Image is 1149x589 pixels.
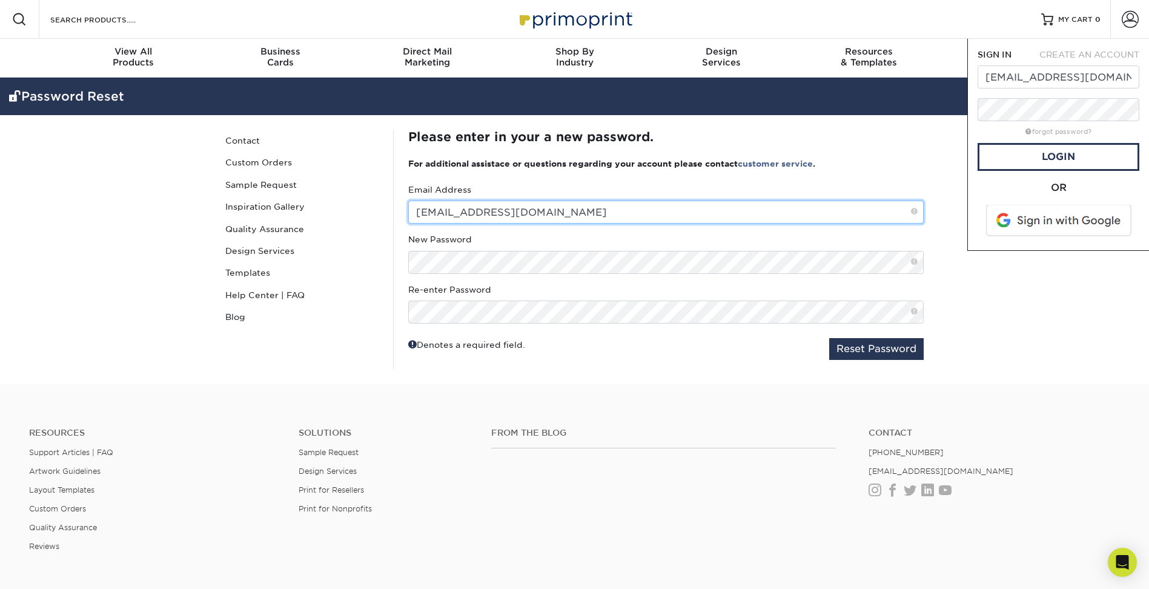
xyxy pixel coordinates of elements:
[978,50,1012,59] span: SIGN IN
[501,39,648,78] a: Shop ByIndustry
[29,523,97,532] a: Quality Assurance
[354,46,501,68] div: Marketing
[408,130,924,144] h2: Please enter in your a new password.
[829,338,924,360] button: Reset Password
[29,485,94,494] a: Layout Templates
[795,46,942,57] span: Resources
[491,428,836,438] h4: From the Blog
[220,130,384,151] a: Contact
[648,39,795,78] a: DesignServices
[354,39,501,78] a: Direct MailMarketing
[60,39,207,78] a: View AllProducts
[220,262,384,284] a: Templates
[501,46,648,68] div: Industry
[1039,50,1139,59] span: CREATE AN ACCOUNT
[29,448,113,457] a: Support Articles | FAQ
[942,46,1090,57] span: Contact
[942,46,1090,68] div: & Support
[1095,15,1101,24] span: 0
[299,485,364,494] a: Print for Resellers
[299,428,473,438] h4: Solutions
[29,542,59,551] a: Reviews
[1025,128,1091,136] a: forgot password?
[207,46,354,57] span: Business
[29,504,86,513] a: Custom Orders
[514,6,635,32] img: Primoprint
[795,39,942,78] a: Resources& Templates
[869,448,944,457] a: [PHONE_NUMBER]
[738,159,813,168] a: customer service
[795,46,942,68] div: & Templates
[220,240,384,262] a: Design Services
[354,46,501,57] span: Direct Mail
[408,159,924,168] h3: For additional assistace or questions regarding your account please contact .
[869,428,1120,438] a: Contact
[942,39,1090,78] a: Contact& Support
[220,218,384,240] a: Quality Assurance
[60,46,207,57] span: View All
[3,552,103,585] iframe: Google Customer Reviews
[648,46,795,57] span: Design
[49,12,167,27] input: SEARCH PRODUCTS.....
[299,467,357,476] a: Design Services
[220,151,384,173] a: Custom Orders
[207,46,354,68] div: Cards
[501,46,648,57] span: Shop By
[207,39,354,78] a: BusinessCards
[220,284,384,306] a: Help Center | FAQ
[299,504,372,513] a: Print for Nonprofits
[978,65,1139,88] input: Email
[220,306,384,328] a: Blog
[29,428,280,438] h4: Resources
[869,467,1013,476] a: [EMAIL_ADDRESS][DOMAIN_NAME]
[220,174,384,196] a: Sample Request
[408,184,471,196] label: Email Address
[408,284,491,296] label: Re-enter Password
[978,143,1139,171] a: Login
[60,46,207,68] div: Products
[408,233,472,245] label: New Password
[978,181,1139,195] div: OR
[1108,548,1137,577] div: Open Intercom Messenger
[29,467,101,476] a: Artwork Guidelines
[648,46,795,68] div: Services
[220,196,384,218] a: Inspiration Gallery
[1058,15,1093,25] span: MY CART
[408,338,525,351] div: Denotes a required field.
[299,448,359,457] a: Sample Request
